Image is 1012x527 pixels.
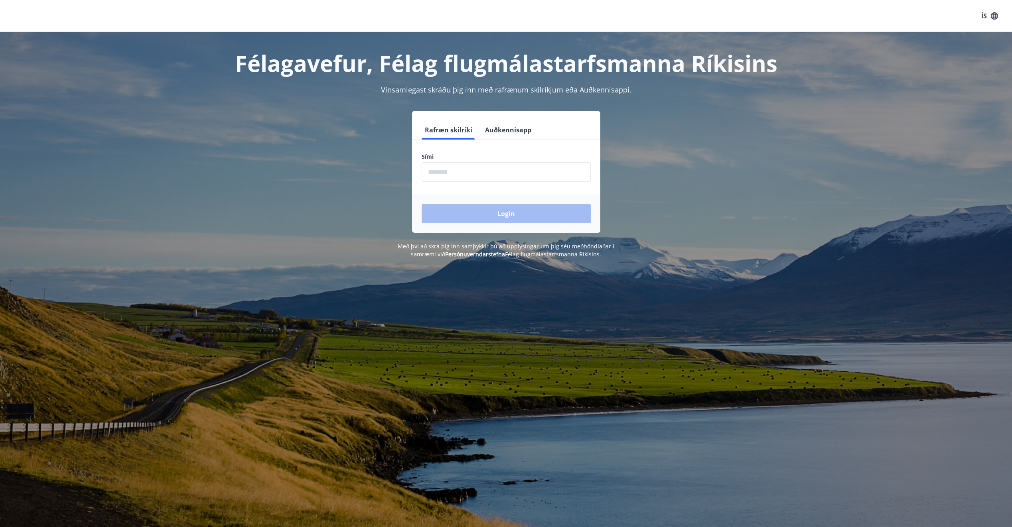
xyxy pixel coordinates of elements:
h1: Félagavefur, Félag flugmálastarfsmanna Ríkisins [229,48,784,78]
span: Með því að skrá þig inn samþykkir þú að upplýsingar um þig séu meðhöndlaðar í samræmi við Félag f... [398,242,614,258]
label: Sími [422,153,591,161]
button: ÍS [977,9,1002,23]
button: Auðkennisapp [482,120,535,140]
a: Persónuverndarstefna [445,250,505,258]
span: Vinsamlegast skráðu þig inn með rafrænum skilríkjum eða Auðkennisappi. [381,85,631,94]
button: Rafræn skilríki [422,120,475,140]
